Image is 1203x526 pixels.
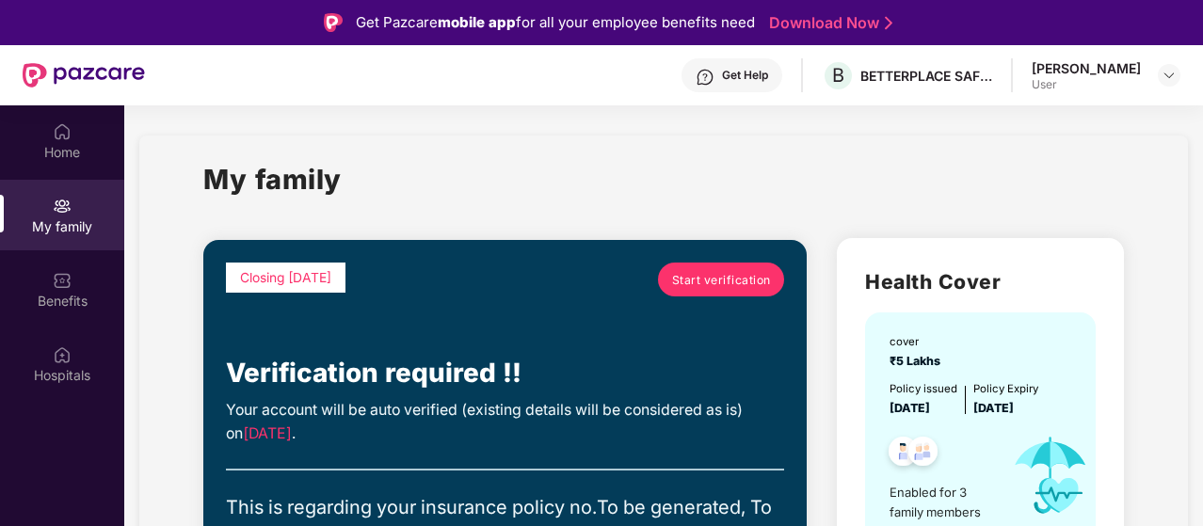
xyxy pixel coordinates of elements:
[890,401,930,415] span: [DATE]
[243,424,292,442] span: [DATE]
[53,197,72,215] img: svg+xml;base64,PHN2ZyB3aWR0aD0iMjAiIGhlaWdodD0iMjAiIHZpZXdCb3g9IjAgMCAyMCAyMCIgZmlsbD0ibm9uZSIgeG...
[438,13,516,31] strong: mobile app
[890,354,946,368] span: ₹5 Lakhs
[880,431,926,477] img: svg+xml;base64,PHN2ZyB4bWxucz0iaHR0cDovL3d3dy53My5vcmcvMjAwMC9zdmciIHdpZHRoPSI0OC45NDMiIGhlaWdodD...
[860,67,992,85] div: BETTERPLACE SAFETY SOLUTIONS PRIVATE LIMITED
[900,431,946,477] img: svg+xml;base64,PHN2ZyB4bWxucz0iaHR0cDovL3d3dy53My5vcmcvMjAwMC9zdmciIHdpZHRoPSI0OC45NDMiIGhlaWdodD...
[203,158,342,200] h1: My family
[226,353,784,394] div: Verification required !!
[1032,59,1141,77] div: [PERSON_NAME]
[356,11,755,34] div: Get Pazcare for all your employee benefits need
[658,263,784,296] a: Start verification
[973,401,1014,415] span: [DATE]
[890,380,957,397] div: Policy issued
[890,483,998,521] span: Enabled for 3 family members
[865,266,1095,297] h2: Health Cover
[53,122,72,141] img: svg+xml;base64,PHN2ZyBpZD0iSG9tZSIgeG1sbnM9Imh0dHA6Ly93d3cudzMub3JnLzIwMDAvc3ZnIiB3aWR0aD0iMjAiIG...
[973,380,1038,397] div: Policy Expiry
[696,68,714,87] img: svg+xml;base64,PHN2ZyBpZD0iSGVscC0zMngzMiIgeG1sbnM9Imh0dHA6Ly93d3cudzMub3JnLzIwMDAvc3ZnIiB3aWR0aD...
[885,13,892,33] img: Stroke
[324,13,343,32] img: Logo
[1032,77,1141,92] div: User
[832,64,844,87] span: B
[672,271,771,289] span: Start verification
[53,345,72,364] img: svg+xml;base64,PHN2ZyBpZD0iSG9zcGl0YWxzIiB4bWxucz0iaHR0cDovL3d3dy53My5vcmcvMjAwMC9zdmciIHdpZHRoPS...
[240,270,331,285] span: Closing [DATE]
[890,333,946,350] div: cover
[53,271,72,290] img: svg+xml;base64,PHN2ZyBpZD0iQmVuZWZpdHMiIHhtbG5zPSJodHRwOi8vd3d3LnczLm9yZy8yMDAwL3N2ZyIgd2lkdGg9Ij...
[1162,68,1177,83] img: svg+xml;base64,PHN2ZyBpZD0iRHJvcGRvd24tMzJ4MzIiIHhtbG5zPSJodHRwOi8vd3d3LnczLm9yZy8yMDAwL3N2ZyIgd2...
[722,68,768,83] div: Get Help
[769,13,887,33] a: Download Now
[226,399,784,446] div: Your account will be auto verified (existing details will be considered as is) on .
[23,63,145,88] img: New Pazcare Logo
